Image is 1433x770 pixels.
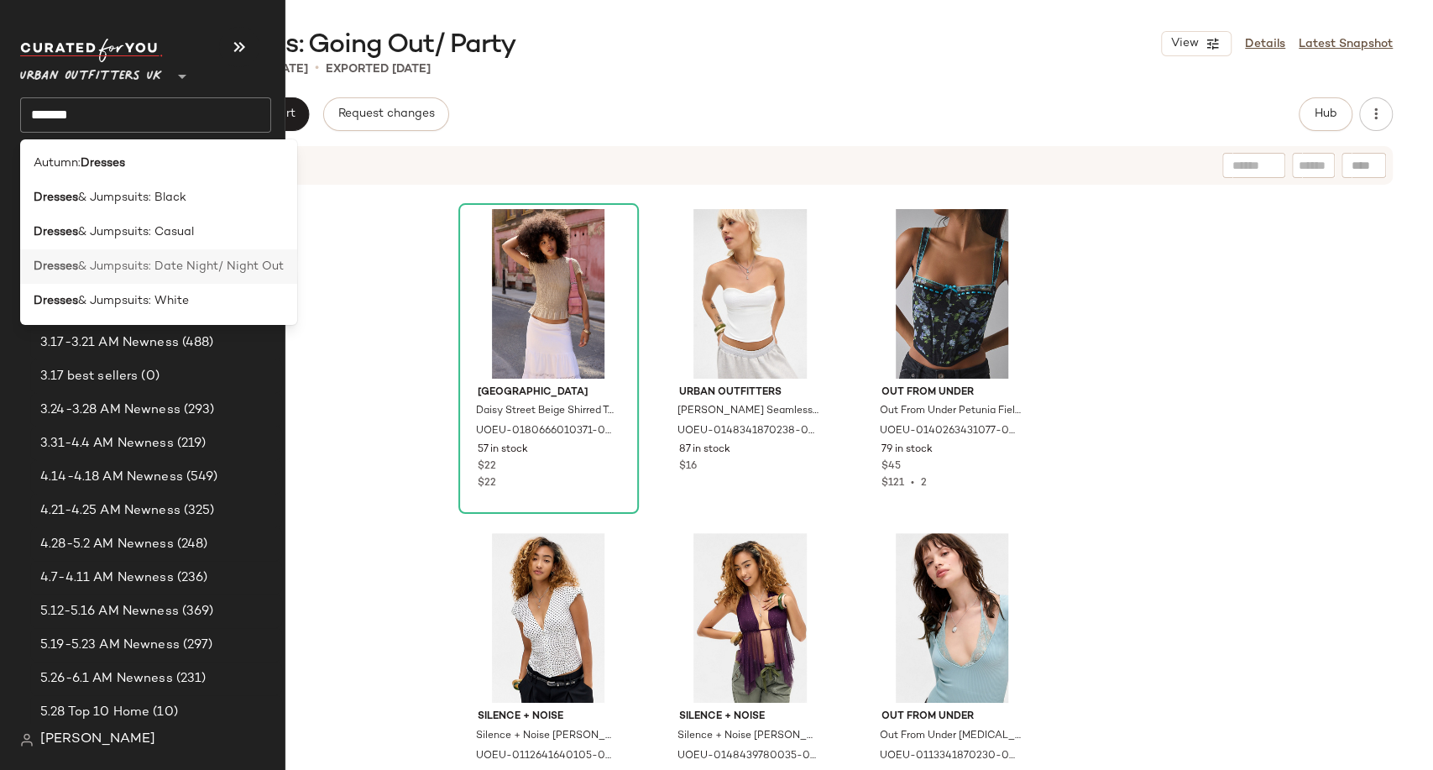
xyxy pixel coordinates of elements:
[40,535,174,554] span: 4.28-5.2 AM Newness
[315,59,319,79] span: •
[868,209,1037,379] img: 0140263431077_001_a2
[174,535,208,554] span: (248)
[78,223,194,241] span: & Jumpsuits: Casual
[881,459,901,474] span: $45
[78,189,186,207] span: & Jumpsuits: Black
[677,748,819,763] span: UOEU-0148439780035-000-050
[679,459,697,474] span: $16
[180,636,213,655] span: (297)
[131,29,515,62] span: Womens Tops: Going Out/ Party
[40,434,174,453] span: 3.31-4.4 AM Newness
[174,568,208,588] span: (236)
[20,39,163,62] img: cfy_white_logo.C9jOOHJF.svg
[666,209,834,379] img: 0148341870238_010_a2
[679,710,821,725] span: Silence + Noise
[478,443,528,458] span: 57 in stock
[40,501,180,521] span: 4.21-4.25 AM Newness
[1170,37,1199,50] span: View
[868,533,1037,703] img: 0113341870230_040_a2
[1299,97,1352,131] button: Hub
[904,478,921,489] span: •
[40,636,180,655] span: 5.19-5.23 AM Newness
[881,478,904,489] span: $121
[34,155,81,172] span: Autumn:
[183,468,218,487] span: (549)
[40,367,138,386] span: 3.17 best sellers
[464,209,633,379] img: 0180666010371_024_a2
[40,333,179,353] span: 3.17-3.21 AM Newness
[478,459,496,474] span: $22
[179,333,214,353] span: (488)
[34,189,78,207] b: Dresses
[326,60,431,78] p: Exported [DATE]
[677,424,819,439] span: UOEU-0148341870238-000-010
[40,669,173,689] span: 5.26-6.1 AM Newness
[34,223,78,241] b: Dresses
[666,533,834,703] img: 0148439780035_050_a2
[174,434,207,453] span: (219)
[880,728,1022,743] span: Out From Under [MEDICAL_DATA] Long Sleeve Top - Blue M at Urban Outfitters
[81,155,125,172] b: Dresses
[476,728,618,743] span: Silence + Noise [PERSON_NAME] Ruched Spot Shirt - White XS at Urban Outfitters
[40,730,155,750] span: [PERSON_NAME]
[149,703,178,722] span: (10)
[881,385,1023,401] span: Out From Under
[476,748,618,763] span: UOEU-0112641640105-000-010
[679,443,730,458] span: 87 in stock
[677,728,819,743] span: Silence + Noise [PERSON_NAME] Halter Top - Purple L at Urban Outfitters
[323,97,449,131] button: Request changes
[679,385,821,401] span: Urban Outfitters
[880,748,1022,763] span: UOEU-0113341870230-000-040
[478,385,620,401] span: [GEOGRAPHIC_DATA]
[40,568,174,588] span: 4.7-4.11 AM Newness
[20,57,162,87] span: Urban Outfitters UK
[1161,31,1232,56] button: View
[138,367,159,386] span: (0)
[478,710,620,725] span: Silence + Noise
[78,258,284,275] span: & Jumpsuits: Date Night/ Night Out
[476,404,618,419] span: Daisy Street Beige Shirred Top - Beige XS at Urban Outfitters
[78,292,189,310] span: & Jumpsuits: White
[880,424,1022,439] span: UOEU-0140263431077-000-001
[180,501,215,521] span: (325)
[180,401,215,420] span: (293)
[478,478,496,489] span: $22
[40,703,149,722] span: 5.28 Top 10 Home
[179,602,214,621] span: (369)
[20,733,34,746] img: svg%3e
[881,443,933,458] span: 79 in stock
[337,107,435,121] span: Request changes
[173,669,207,689] span: (231)
[40,401,180,420] span: 3.24-3.28 AM Newness
[464,533,633,703] img: 0112641640105_010_a2
[677,404,819,419] span: [PERSON_NAME] Seamless Bandeau Top - White S/M at Urban Outfitters
[880,404,1022,419] span: Out From Under Petunia Fields Corset Top - Black L at Urban Outfitters
[476,424,618,439] span: UOEU-0180666010371-000-024
[1245,35,1285,53] a: Details
[40,468,183,487] span: 4.14-4.18 AM Newness
[34,258,78,275] b: Dresses
[881,710,1023,725] span: Out From Under
[921,478,927,489] span: 2
[34,292,78,310] b: Dresses
[40,602,179,621] span: 5.12-5.16 AM Newness
[1314,107,1337,121] span: Hub
[1299,35,1393,53] a: Latest Snapshot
